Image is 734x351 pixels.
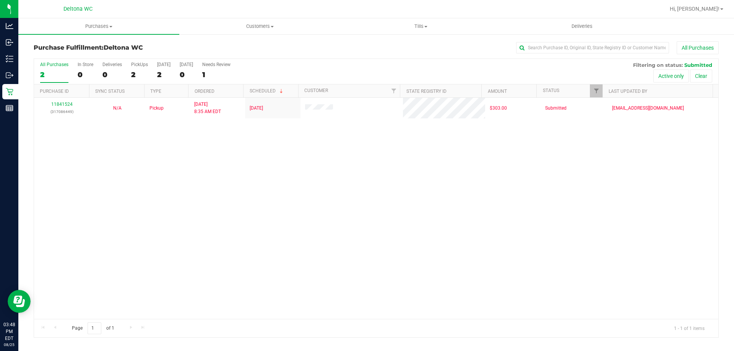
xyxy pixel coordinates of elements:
[561,23,603,30] span: Deliveries
[102,70,122,79] div: 0
[18,23,179,30] span: Purchases
[340,18,501,34] a: Tills
[653,70,689,82] button: Active only
[131,70,148,79] div: 2
[684,62,712,68] span: Submitted
[195,89,214,94] a: Ordered
[194,101,221,115] span: [DATE] 8:35 AM EDT
[6,71,13,79] inline-svg: Outbound
[387,84,400,97] a: Filter
[180,23,340,30] span: Customers
[78,70,93,79] div: 0
[406,89,447,94] a: State Registry ID
[6,104,13,112] inline-svg: Reports
[40,62,68,67] div: All Purchases
[6,22,13,30] inline-svg: Analytics
[88,322,101,334] input: 1
[3,342,15,348] p: 08/25
[670,6,719,12] span: Hi, [PERSON_NAME]!
[51,102,73,107] a: 11841524
[40,89,69,94] a: Purchase ID
[113,105,122,112] button: N/A
[157,70,171,79] div: 2
[502,18,663,34] a: Deliveries
[545,105,567,112] span: Submitted
[304,88,328,93] a: Customer
[202,62,231,67] div: Needs Review
[250,105,263,112] span: [DATE]
[104,44,143,51] span: Deltona WC
[180,62,193,67] div: [DATE]
[341,23,501,30] span: Tills
[590,84,602,97] a: Filter
[78,62,93,67] div: In Store
[516,42,669,53] input: Search Purchase ID, Original ID, State Registry ID or Customer Name...
[609,89,647,94] a: Last Updated By
[250,88,284,94] a: Scheduled
[6,55,13,63] inline-svg: Inventory
[18,18,179,34] a: Purchases
[157,62,171,67] div: [DATE]
[95,89,125,94] a: Sync Status
[633,62,683,68] span: Filtering on status:
[102,62,122,67] div: Deliveries
[612,105,684,112] span: [EMAIL_ADDRESS][DOMAIN_NAME]
[490,105,507,112] span: $303.00
[677,41,719,54] button: All Purchases
[690,70,712,82] button: Clear
[3,321,15,342] p: 03:48 PM EDT
[668,322,711,334] span: 1 - 1 of 1 items
[202,70,231,79] div: 1
[65,322,120,334] span: Page of 1
[543,88,559,93] a: Status
[34,44,262,51] h3: Purchase Fulfillment:
[6,39,13,46] inline-svg: Inbound
[6,88,13,95] inline-svg: Retail
[39,108,85,115] p: (317086449)
[63,6,93,12] span: Deltona WC
[113,105,122,111] span: Not Applicable
[8,290,31,313] iframe: Resource center
[179,18,340,34] a: Customers
[150,89,161,94] a: Type
[131,62,148,67] div: PickUps
[149,105,164,112] span: Pickup
[180,70,193,79] div: 0
[488,89,507,94] a: Amount
[40,70,68,79] div: 2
